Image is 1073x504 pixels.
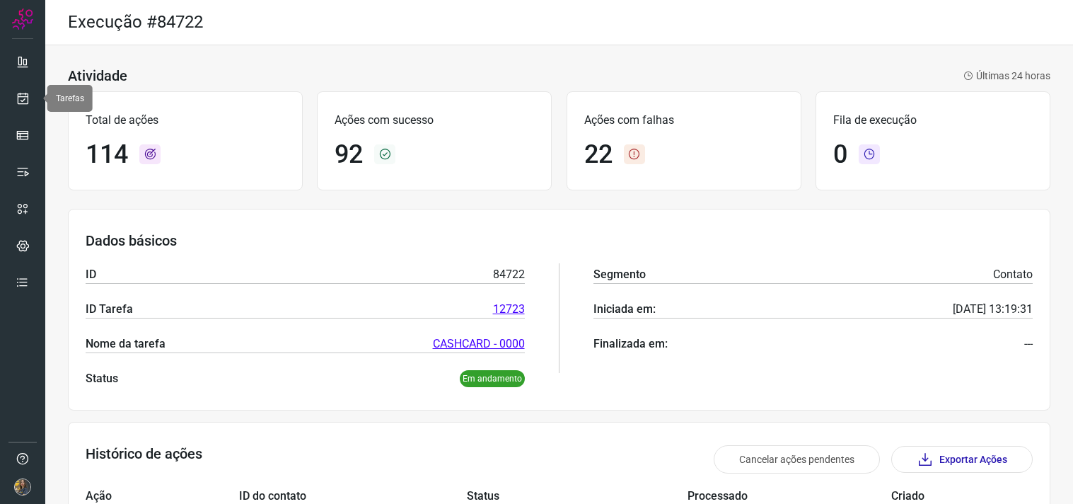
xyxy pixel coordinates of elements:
h3: Atividade [68,67,127,84]
p: Nome da tarefa [86,336,166,353]
p: 84722 [493,266,525,283]
p: Total de ações [86,112,285,129]
h3: Histórico de ações [86,445,202,474]
p: --- [1024,336,1033,353]
p: [DATE] 13:19:31 [953,301,1033,318]
h1: 22 [584,139,613,170]
span: Tarefas [56,93,84,103]
p: Iniciada em: [593,301,656,318]
a: CASHCARD - 0000 [433,336,525,353]
h3: Dados básicos [86,232,1033,249]
p: Ações com falhas [584,112,784,129]
p: Finalizada em: [593,336,668,353]
img: 7a73bbd33957484e769acd1c40d0590e.JPG [14,479,31,496]
p: Status [86,370,118,387]
h1: 92 [335,139,363,170]
p: Em andamento [460,370,525,387]
a: 12723 [493,301,525,318]
p: ID Tarefa [86,301,133,318]
img: Logo [12,8,33,30]
button: Exportar Ações [891,446,1033,473]
p: Segmento [593,266,646,283]
h1: 114 [86,139,128,170]
h1: 0 [833,139,847,170]
p: Fila de execução [833,112,1033,129]
p: Ações com sucesso [335,112,534,129]
h2: Execução #84722 [68,12,203,33]
p: Últimas 24 horas [963,69,1050,84]
p: Contato [993,266,1033,283]
button: Cancelar ações pendentes [714,445,880,474]
p: ID [86,266,96,283]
